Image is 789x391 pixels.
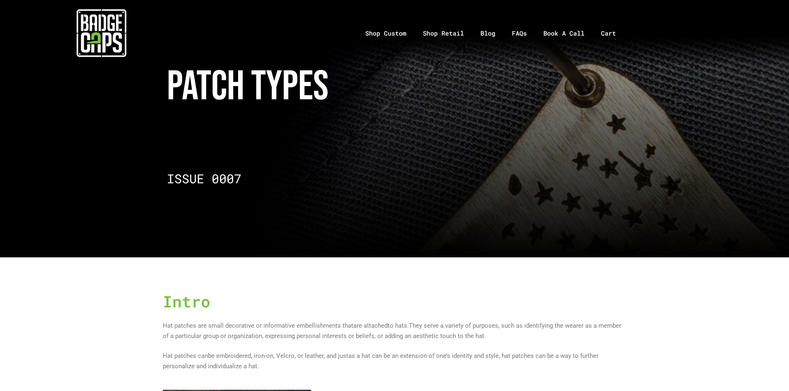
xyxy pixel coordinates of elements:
img: badgecaps white logo with green acccent [77,8,126,58]
span: Patch Types [167,62,328,112]
span: , iron-on, Velcro, or leather, and j [251,352,340,360]
span: Hat patches are small decorative or informative embellishments that [163,322,353,329]
span: Hat patches can [163,352,208,360]
span: be embroidered [208,352,251,360]
span: ISSUE 0007 [167,170,241,187]
a: Book A Call [535,12,593,55]
span: are attached [353,322,388,329]
span: ust [340,352,348,360]
a: Shop Custom [357,12,415,55]
a: Blog [472,12,504,55]
span: They serve a variety of purposes, such as identifying the wearer as a member of a particular grou... [163,322,621,340]
a: Shop Retail [415,12,472,55]
a: Cart [593,12,635,55]
span: as a hat can be an extension of one’s identity and style, hat patches can be a way to further per... [163,352,598,370]
span: to hats. [388,322,409,329]
a: FAQs [504,12,535,55]
nav: Menu [203,12,789,55]
span: . [484,332,486,340]
span: . [257,362,259,370]
h1: Intro [163,290,627,312]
